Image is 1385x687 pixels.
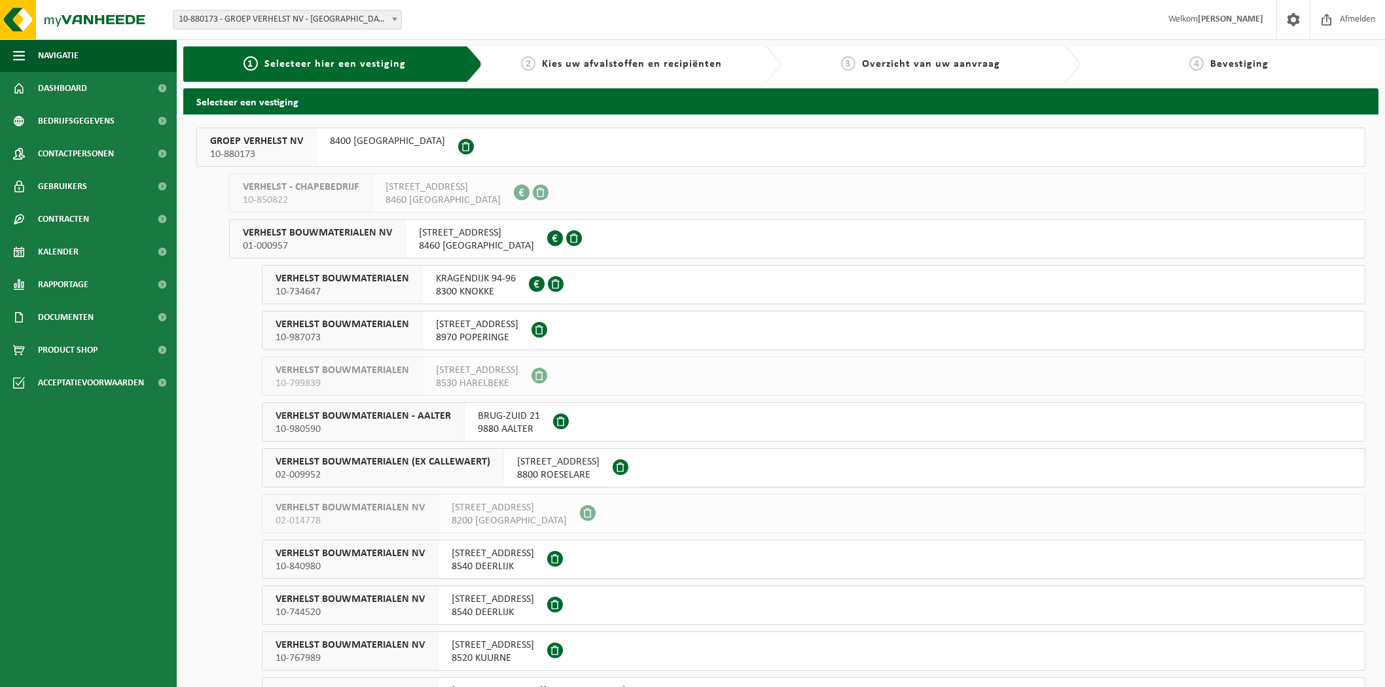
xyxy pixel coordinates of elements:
[243,194,359,207] span: 10-850822
[436,331,518,344] span: 8970 POPERINGE
[1198,14,1263,24] strong: [PERSON_NAME]
[38,268,88,301] span: Rapportage
[262,402,1365,442] button: VERHELST BOUWMATERIALEN - AALTER 10-980590 BRUG-ZUID 219880 AALTER
[243,226,392,239] span: VERHELST BOUWMATERIALEN NV
[276,364,409,377] span: VERHELST BOUWMATERIALEN
[276,410,451,423] span: VERHELST BOUWMATERIALEN - AALTER
[262,586,1365,625] button: VERHELST BOUWMATERIALEN NV 10-744520 [STREET_ADDRESS]8540 DEERLIJK
[262,631,1365,671] button: VERHELST BOUWMATERIALEN NV 10-767989 [STREET_ADDRESS]8520 KUURNE
[38,39,79,72] span: Navigatie
[276,560,425,573] span: 10-840980
[436,285,516,298] span: 8300 KNOKKE
[276,455,490,468] span: VERHELST BOUWMATERIALEN (EX CALLEWAERT)
[276,593,425,606] span: VERHELST BOUWMATERIALEN NV
[38,72,87,105] span: Dashboard
[841,56,855,71] span: 3
[436,318,518,331] span: [STREET_ADDRESS]
[243,239,392,253] span: 01-000957
[262,448,1365,487] button: VERHELST BOUWMATERIALEN (EX CALLEWAERT) 02-009952 [STREET_ADDRESS]8800 ROESELARE
[521,56,535,71] span: 2
[276,547,425,560] span: VERHELST BOUWMATERIALEN NV
[276,639,425,652] span: VERHELST BOUWMATERIALEN NV
[173,10,402,29] span: 10-880173 - GROEP VERHELST NV - OOSTENDE
[276,652,425,665] span: 10-767989
[243,181,359,194] span: VERHELST - CHAPEBEDRIJF
[276,423,451,436] span: 10-980590
[276,377,409,390] span: 10-799839
[173,10,401,29] span: 10-880173 - GROEP VERHELST NV - OOSTENDE
[38,137,114,170] span: Contactpersonen
[229,219,1365,258] button: VERHELST BOUWMATERIALEN NV 01-000957 [STREET_ADDRESS]8460 [GEOGRAPHIC_DATA]
[210,135,303,148] span: GROEP VERHELST NV
[38,236,79,268] span: Kalender
[436,377,518,390] span: 8530 HARELBEKE
[452,560,534,573] span: 8540 DEERLIJK
[276,318,409,331] span: VERHELST BOUWMATERIALEN
[452,639,534,652] span: [STREET_ADDRESS]
[452,501,567,514] span: [STREET_ADDRESS]
[517,468,600,482] span: 8800 ROESELARE
[478,423,540,436] span: 9880 AALTER
[1189,56,1204,71] span: 4
[276,606,425,619] span: 10-744520
[862,59,1000,69] span: Overzicht van uw aanvraag
[38,366,144,399] span: Acceptatievoorwaarden
[419,239,534,253] span: 8460 [GEOGRAPHIC_DATA]
[386,181,501,194] span: [STREET_ADDRESS]
[542,59,722,69] span: Kies uw afvalstoffen en recipiënten
[419,226,534,239] span: [STREET_ADDRESS]
[38,203,89,236] span: Contracten
[452,652,534,665] span: 8520 KUURNE
[262,311,1365,350] button: VERHELST BOUWMATERIALEN 10-987073 [STREET_ADDRESS]8970 POPERINGE
[478,410,540,423] span: BRUG-ZUID 21
[452,514,567,527] span: 8200 [GEOGRAPHIC_DATA]
[1210,59,1268,69] span: Bevestiging
[264,59,406,69] span: Selecteer hier een vestiging
[276,514,425,527] span: 02-014778
[452,606,534,619] span: 8540 DEERLIJK
[38,170,87,203] span: Gebruikers
[196,128,1365,167] button: GROEP VERHELST NV 10-880173 8400 [GEOGRAPHIC_DATA]
[183,88,1378,114] h2: Selecteer een vestiging
[452,593,534,606] span: [STREET_ADDRESS]
[276,285,409,298] span: 10-734647
[276,331,409,344] span: 10-987073
[243,56,258,71] span: 1
[517,455,600,468] span: [STREET_ADDRESS]
[262,265,1365,304] button: VERHELST BOUWMATERIALEN 10-734647 KRAGENDIJK 94-968300 KNOKKE
[38,105,115,137] span: Bedrijfsgegevens
[276,272,409,285] span: VERHELST BOUWMATERIALEN
[276,468,490,482] span: 02-009952
[210,148,303,161] span: 10-880173
[452,547,534,560] span: [STREET_ADDRESS]
[436,272,516,285] span: KRAGENDIJK 94-96
[330,135,445,148] span: 8400 [GEOGRAPHIC_DATA]
[38,301,94,334] span: Documenten
[276,501,425,514] span: VERHELST BOUWMATERIALEN NV
[38,334,98,366] span: Product Shop
[436,364,518,377] span: [STREET_ADDRESS]
[262,540,1365,579] button: VERHELST BOUWMATERIALEN NV 10-840980 [STREET_ADDRESS]8540 DEERLIJK
[386,194,501,207] span: 8460 [GEOGRAPHIC_DATA]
